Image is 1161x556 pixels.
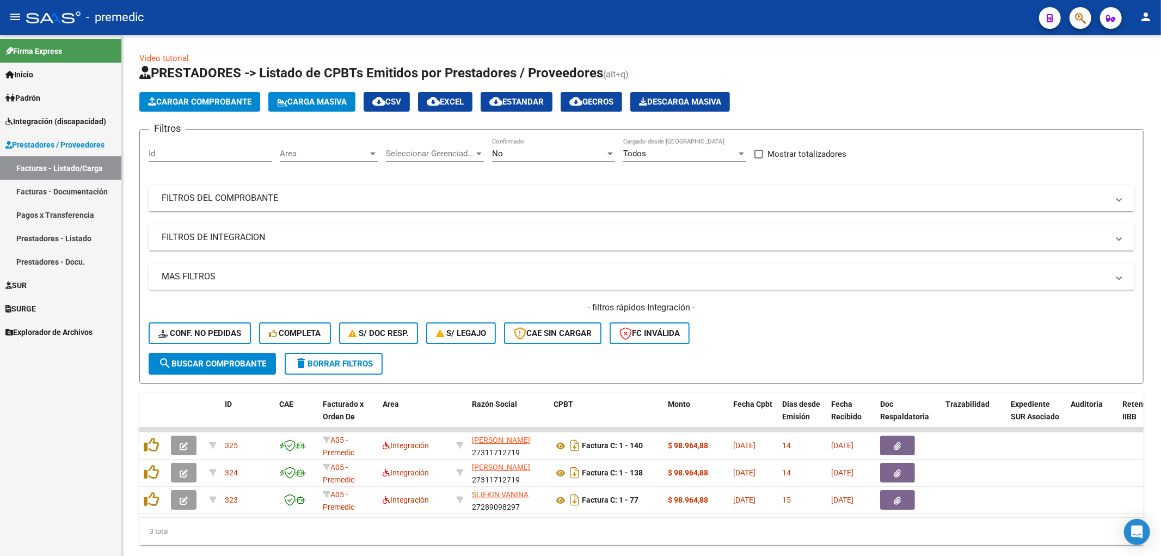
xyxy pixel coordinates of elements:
datatable-header-cell: Expediente SUR Asociado [1006,393,1066,441]
datatable-header-cell: Monto [664,393,729,441]
span: Descarga Masiva [639,97,721,107]
span: [DATE] [733,496,755,504]
span: CAE [279,400,293,408]
span: SURGE [5,303,36,315]
a: Video tutorial [139,53,189,63]
datatable-header-cell: Auditoria [1066,393,1118,441]
div: 27311712719 [472,461,545,484]
datatable-header-cell: CAE [275,393,318,441]
h3: Filtros [149,121,186,136]
mat-icon: cloud_download [427,95,440,108]
mat-expansion-panel-header: FILTROS DE INTEGRACION [149,224,1134,250]
datatable-header-cell: Trazabilidad [941,393,1006,441]
span: CPBT [554,400,573,408]
span: SLIFKIN VANINA [472,490,529,499]
mat-expansion-panel-header: FILTROS DEL COMPROBANTE [149,185,1134,211]
button: Estandar [481,92,552,112]
mat-icon: person [1139,10,1152,23]
span: Cargar Comprobante [148,97,251,107]
span: [DATE] [831,496,853,504]
span: Todos [623,149,646,158]
span: Facturado x Orden De [323,400,364,421]
mat-panel-title: FILTROS DEL COMPROBANTE [162,192,1108,204]
i: Descargar documento [568,491,582,509]
button: Conf. no pedidas [149,322,251,344]
span: Retencion IIBB [1122,400,1158,421]
mat-icon: menu [9,10,22,23]
span: 15 [782,496,791,504]
strong: $ 98.964,88 [668,496,708,504]
span: Completa [269,328,321,338]
span: Seleccionar Gerenciador [386,149,474,158]
span: - premedic [86,5,144,29]
span: Doc Respaldatoria [880,400,929,421]
datatable-header-cell: Días desde Emisión [778,393,827,441]
span: FC Inválida [619,328,680,338]
h4: - filtros rápidos Integración - [149,302,1134,314]
button: FC Inválida [610,322,690,344]
datatable-header-cell: ID [220,393,275,441]
span: Buscar Comprobante [158,359,266,369]
span: Carga Masiva [277,97,347,107]
span: Razón Social [472,400,517,408]
button: CSV [364,92,410,112]
datatable-header-cell: CPBT [549,393,664,441]
span: Integración [383,468,429,477]
mat-icon: cloud_download [569,95,582,108]
mat-icon: search [158,357,171,370]
datatable-header-cell: Facturado x Orden De [318,393,378,441]
mat-panel-title: MAS FILTROS [162,271,1108,283]
button: Descarga Masiva [630,92,730,112]
span: Fecha Recibido [831,400,862,421]
span: 325 [225,441,238,450]
div: 27311712719 [472,434,545,457]
span: Monto [668,400,690,408]
span: Integración [383,496,429,504]
span: Prestadores / Proveedores [5,139,105,151]
span: A05 - Premedic [323,490,354,511]
span: Días desde Emisión [782,400,820,421]
mat-icon: delete [294,357,308,370]
span: A05 - Premedic [323,463,354,484]
span: [PERSON_NAME] [472,463,530,472]
span: Trazabilidad [945,400,990,408]
i: Descargar documento [568,437,582,454]
strong: Factura C: 1 - 140 [582,442,643,450]
span: Conf. no pedidas [158,328,241,338]
span: Padrón [5,92,40,104]
span: [DATE] [733,468,755,477]
span: EXCEL [427,97,464,107]
button: Buscar Comprobante [149,353,276,375]
mat-panel-title: FILTROS DE INTEGRACION [162,231,1108,243]
button: EXCEL [418,92,472,112]
span: 14 [782,441,791,450]
span: S/ Doc Resp. [349,328,409,338]
i: Descargar documento [568,464,582,481]
span: A05 - Premedic [323,436,354,457]
span: Auditoria [1071,400,1103,408]
button: Gecros [561,92,622,112]
span: (alt+q) [603,69,629,80]
span: S/ legajo [436,328,486,338]
button: Completa [259,322,331,344]
button: Cargar Comprobante [139,92,260,112]
span: Fecha Cpbt [733,400,772,408]
span: CSV [372,97,401,107]
span: Gecros [569,97,613,107]
span: PRESTADORES -> Listado de CPBTs Emitidos por Prestadores / Proveedores [139,65,603,81]
span: Firma Express [5,45,62,57]
button: S/ legajo [426,322,496,344]
span: [DATE] [733,441,755,450]
div: 27289098297 [472,488,545,511]
strong: Factura C: 1 - 77 [582,496,638,505]
span: Mostrar totalizadores [767,148,846,161]
span: 323 [225,496,238,504]
span: Integración [383,441,429,450]
span: Area [280,149,368,158]
div: Open Intercom Messenger [1124,519,1150,545]
span: Area [383,400,399,408]
span: ID [225,400,232,408]
datatable-header-cell: Razón Social [468,393,549,441]
div: 3 total [139,518,1144,545]
span: Borrar Filtros [294,359,373,369]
